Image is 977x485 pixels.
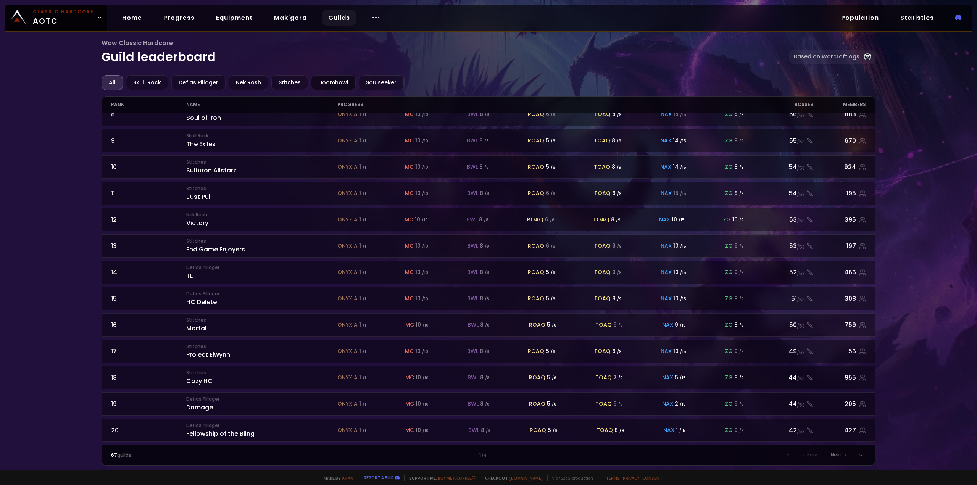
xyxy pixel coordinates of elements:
small: / 6 [551,138,555,144]
div: 54 [753,189,813,198]
div: 5 [546,137,555,145]
span: toaq [595,321,612,329]
small: / 58 [797,112,805,119]
small: / 8 [485,349,489,354]
div: 49 [753,346,813,356]
div: 8 [612,137,621,145]
div: Just Pull [186,185,337,201]
small: / 58 [797,349,805,356]
small: Stitches [186,317,337,324]
div: 6 [546,110,555,118]
small: / 6 [550,217,555,223]
div: 8 [480,189,489,197]
small: / 9 [617,164,621,170]
div: 1 [359,374,366,382]
div: 8 [479,163,489,171]
span: toaq [594,347,611,355]
small: Defias Pillager [186,264,337,271]
a: 18StitchesCozy HConyxia 1 /1mc 10 /10bwl 8 /8roaq 5 /6toaq 7 /9nax 5 /15zg 8 /944/58955 [102,366,876,389]
div: 395 [813,215,866,224]
small: / 9 [739,349,744,354]
small: / 10 [422,296,428,302]
span: zg [723,216,731,224]
span: onyxia [337,110,358,118]
small: / 9 [617,349,622,354]
div: 10 [415,137,428,145]
div: 9 [734,268,744,276]
small: / 1 [363,296,366,302]
div: 6 [546,242,555,250]
span: onyxia [337,163,358,171]
div: 5 [547,321,556,329]
div: 9 [111,136,187,145]
small: / 9 [617,191,622,197]
div: 1 [359,321,366,329]
span: onyxia [337,189,358,197]
small: / 15 [680,164,686,170]
div: 10 [415,268,428,276]
small: / 8 [485,270,489,276]
div: 5 [546,163,555,171]
small: / 10 [422,112,428,118]
span: zg [725,110,733,118]
small: / 15 [680,349,686,354]
div: 15 [673,189,686,197]
small: / 58 [797,191,805,198]
small: / 9 [739,270,744,276]
div: 10 [415,242,428,250]
div: 56 [813,346,866,356]
div: 14 [673,163,686,171]
span: mc [405,163,414,171]
a: Mak'gora [268,10,313,26]
div: TL [186,264,337,280]
div: 18 [111,373,187,382]
a: 13StitchesEnd Game Enjoyersonyxia 1 /1mc 10 /10bwl 8 /8roaq 6 /6toaq 9 /9nax 10 /15zg 9 /953/58197 [102,234,876,258]
small: / 1 [363,243,366,249]
div: 54 [753,162,813,172]
small: / 9 [739,217,744,223]
small: Stitches [186,159,337,166]
a: 14Defias PillagerTLonyxia 1 /1mc 10 /10bwl 8 /8roaq 5 /6toaq 9 /9nax 10 /15zg 9 /952/58466 [102,261,876,284]
div: The Exiles [186,132,337,149]
small: / 1 [363,349,366,354]
div: 5 [546,268,555,276]
span: roaq [527,216,543,224]
div: 1 [359,163,366,171]
small: / 6 [551,270,555,276]
span: roaq [528,347,544,355]
span: bwl [467,189,478,197]
small: / 9 [739,112,744,118]
div: 10 [415,295,428,303]
span: roaq [528,137,544,145]
span: zg [725,163,733,171]
small: / 15 [679,217,685,223]
span: mc [405,189,414,197]
div: 8 [734,163,744,171]
span: onyxia [337,242,358,250]
a: 8StitchesSoul of Irononyxia 1 /1mc 10 /10bwl 8 /8roaq 6 /6toaq 8 /9nax 15 /15zg 8 /956/58883 [102,103,876,126]
div: 15 [673,110,686,118]
a: 12Nek'RoshVictoryonyxia 1 /1mc 10 /10bwl 8 /8roaq 6 /6toaq 8 /9nax 10 /15zg 10 /953/58395 [102,208,876,231]
span: roaq [528,295,544,303]
div: 9 [734,137,744,145]
div: 53 [753,215,813,224]
a: Home [116,10,148,26]
div: 8 [480,110,489,118]
div: 10 [673,268,686,276]
div: Soul of Iron [186,106,337,122]
div: 8 [612,110,622,118]
small: / 6 [552,322,556,328]
small: / 15 [680,270,686,276]
small: / 1 [363,217,366,223]
small: / 10 [422,270,428,276]
small: / 8 [485,322,490,328]
span: bwl [467,137,478,145]
small: Stitches [186,185,337,192]
div: 6 [612,189,622,197]
div: Project Elwynn [186,343,337,359]
div: 8 [111,110,187,119]
small: / 8 [484,217,488,223]
span: onyxia [337,216,358,224]
div: 1 [359,110,366,118]
span: toaq [593,216,609,224]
